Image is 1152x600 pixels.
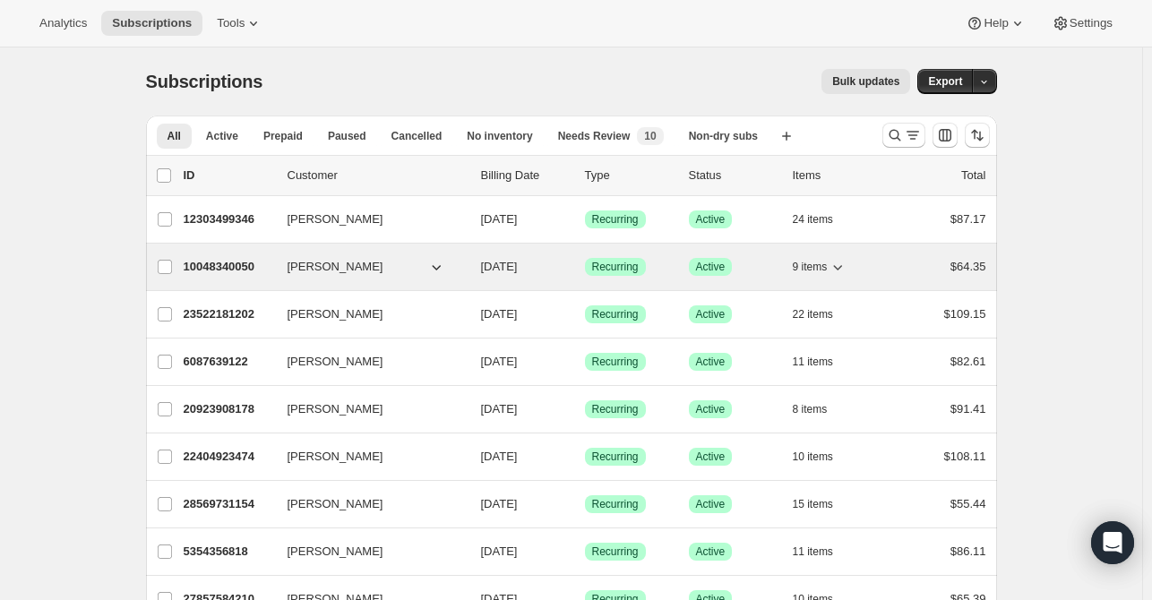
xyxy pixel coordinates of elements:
[772,124,801,149] button: Create new view
[481,497,518,510] span: [DATE]
[184,305,273,323] p: 23522181202
[206,11,273,36] button: Tools
[793,497,833,511] span: 15 items
[689,167,778,184] p: Status
[184,448,273,466] p: 22404923474
[793,307,833,321] span: 22 items
[112,16,192,30] span: Subscriptions
[950,212,986,226] span: $87.17
[277,490,456,519] button: [PERSON_NAME]
[184,495,273,513] p: 28569731154
[696,212,726,227] span: Active
[184,492,986,517] div: 28569731154[PERSON_NAME][DATE]SuccessRecurringSuccessActive15 items$55.44
[184,210,273,228] p: 12303499346
[950,544,986,558] span: $86.11
[391,129,443,143] span: Cancelled
[39,16,87,30] span: Analytics
[984,16,1008,30] span: Help
[793,539,853,564] button: 11 items
[328,129,366,143] span: Paused
[696,402,726,416] span: Active
[592,307,639,321] span: Recurring
[217,16,245,30] span: Tools
[950,260,986,273] span: $64.35
[965,123,990,148] button: Sort the results
[184,353,273,371] p: 6087639122
[184,543,273,561] p: 5354356818
[184,258,273,276] p: 10048340050
[933,123,958,148] button: Customize table column order and visibility
[793,444,853,469] button: 10 items
[793,207,853,232] button: 24 items
[288,305,383,323] span: [PERSON_NAME]
[288,167,467,184] p: Customer
[277,205,456,234] button: [PERSON_NAME]
[184,254,986,279] div: 10048340050[PERSON_NAME][DATE]SuccessRecurringSuccessActive9 items$64.35
[184,397,986,422] div: 20923908178[PERSON_NAME][DATE]SuccessRecurringSuccessActive8 items$91.41
[277,347,456,376] button: [PERSON_NAME]
[696,450,726,464] span: Active
[1091,521,1134,564] div: Open Intercom Messenger
[288,258,383,276] span: [PERSON_NAME]
[793,397,847,422] button: 8 items
[592,260,639,274] span: Recurring
[793,402,828,416] span: 8 items
[277,300,456,329] button: [PERSON_NAME]
[263,129,303,143] span: Prepaid
[832,74,899,89] span: Bulk updates
[793,254,847,279] button: 9 items
[793,167,882,184] div: Items
[917,69,973,94] button: Export
[644,129,656,143] span: 10
[277,442,456,471] button: [PERSON_NAME]
[955,11,1036,36] button: Help
[689,129,758,143] span: Non-dry subs
[793,349,853,374] button: 11 items
[793,355,833,369] span: 11 items
[288,400,383,418] span: [PERSON_NAME]
[696,544,726,559] span: Active
[184,444,986,469] div: 22404923474[PERSON_NAME][DATE]SuccessRecurringSuccessActive10 items$108.11
[184,400,273,418] p: 20923908178
[184,207,986,232] div: 12303499346[PERSON_NAME][DATE]SuccessRecurringSuccessActive24 items$87.17
[696,497,726,511] span: Active
[481,212,518,226] span: [DATE]
[944,307,986,321] span: $109.15
[168,129,181,143] span: All
[184,539,986,564] div: 5354356818[PERSON_NAME][DATE]SuccessRecurringSuccessActive11 items$86.11
[481,450,518,463] span: [DATE]
[793,302,853,327] button: 22 items
[481,260,518,273] span: [DATE]
[29,11,98,36] button: Analytics
[961,167,985,184] p: Total
[481,402,518,416] span: [DATE]
[592,450,639,464] span: Recurring
[277,253,456,281] button: [PERSON_NAME]
[793,544,833,559] span: 11 items
[288,448,383,466] span: [PERSON_NAME]
[184,167,986,184] div: IDCustomerBilling DateTypeStatusItemsTotal
[793,212,833,227] span: 24 items
[592,355,639,369] span: Recurring
[206,129,238,143] span: Active
[793,450,833,464] span: 10 items
[592,497,639,511] span: Recurring
[277,537,456,566] button: [PERSON_NAME]
[481,544,518,558] span: [DATE]
[558,129,631,143] span: Needs Review
[481,355,518,368] span: [DATE]
[288,210,383,228] span: [PERSON_NAME]
[793,260,828,274] span: 9 items
[928,74,962,89] span: Export
[481,307,518,321] span: [DATE]
[146,72,263,91] span: Subscriptions
[696,260,726,274] span: Active
[821,69,910,94] button: Bulk updates
[592,544,639,559] span: Recurring
[288,543,383,561] span: [PERSON_NAME]
[592,212,639,227] span: Recurring
[882,123,925,148] button: Search and filter results
[288,353,383,371] span: [PERSON_NAME]
[184,349,986,374] div: 6087639122[PERSON_NAME][DATE]SuccessRecurringSuccessActive11 items$82.61
[592,402,639,416] span: Recurring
